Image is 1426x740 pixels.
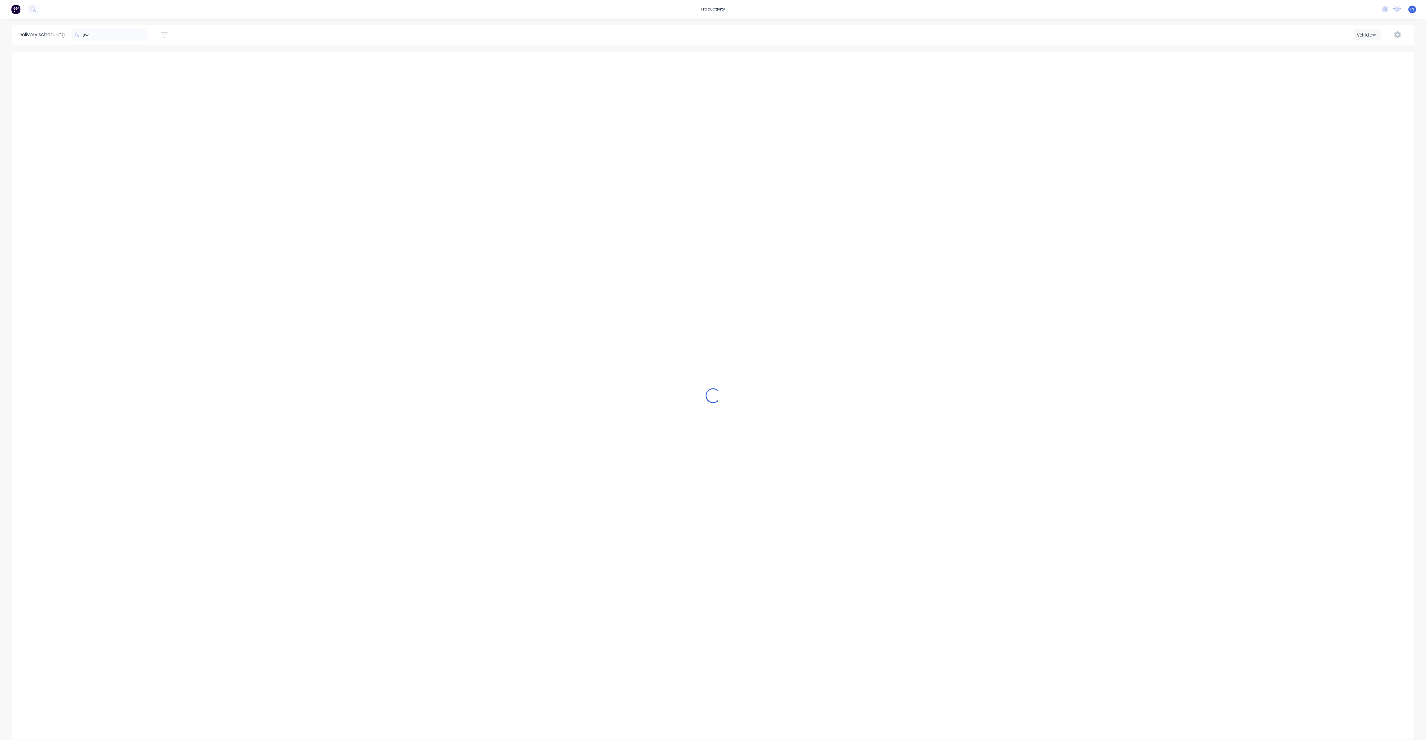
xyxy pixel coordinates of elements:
button: Vehicle [1354,29,1381,40]
img: Factory [11,5,20,14]
input: Search for orders [83,28,148,41]
div: Delivery scheduling [12,25,71,45]
span: F1 [1410,7,1414,12]
div: Vehicle [1357,32,1375,38]
div: productivity [698,5,728,14]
